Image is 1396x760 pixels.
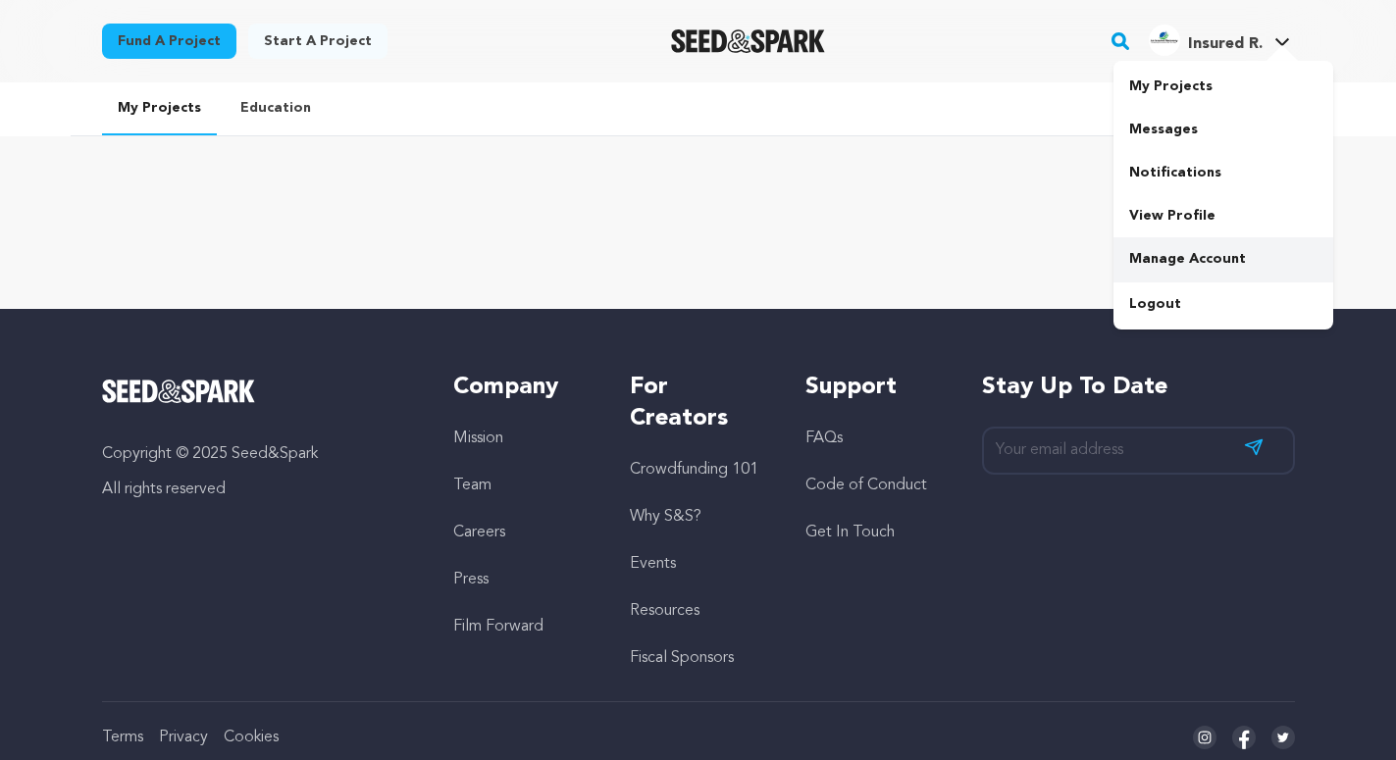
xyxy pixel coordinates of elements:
a: Crowdfunding 101 [630,462,758,478]
input: Your email address [982,427,1295,475]
a: Fiscal Sponsors [630,650,734,666]
a: Messages [1113,108,1333,151]
a: Why S&S? [630,509,701,525]
a: Film Forward [453,619,543,634]
a: Press [453,572,489,587]
a: Team [453,478,491,493]
img: Seed&Spark Logo [102,380,256,403]
p: All rights reserved [102,478,415,501]
a: Manage Account [1113,237,1333,280]
a: Seed&Spark Homepage [671,29,825,53]
a: Fund a project [102,24,236,59]
a: Events [630,556,676,572]
a: Education [225,82,327,133]
a: View Profile [1113,194,1333,237]
a: Start a project [248,24,388,59]
span: Insured R.'s Profile [1145,21,1294,62]
span: Insured R. [1188,36,1263,52]
a: Terms [102,730,143,745]
a: My Projects [102,82,217,135]
img: af33cd92b23eb654.png [1149,25,1180,56]
h5: Company [453,372,590,403]
a: Logout [1113,282,1333,326]
a: Code of Conduct [805,478,927,493]
a: Careers [453,525,505,540]
a: FAQs [805,431,843,446]
a: Seed&Spark Homepage [102,380,415,403]
h5: Support [805,372,942,403]
a: Get In Touch [805,525,895,540]
a: Cookies [224,730,279,745]
a: Privacy [159,730,208,745]
a: My Projects [1113,65,1333,108]
h5: For Creators [630,372,766,434]
a: Mission [453,431,503,446]
h5: Stay up to date [982,372,1295,403]
div: Insured R.'s Profile [1149,25,1263,56]
a: Resources [630,603,699,619]
img: Seed&Spark Logo Dark Mode [671,29,825,53]
p: Copyright © 2025 Seed&Spark [102,442,415,466]
a: Insured R.'s Profile [1145,21,1294,56]
a: Notifications [1113,151,1333,194]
